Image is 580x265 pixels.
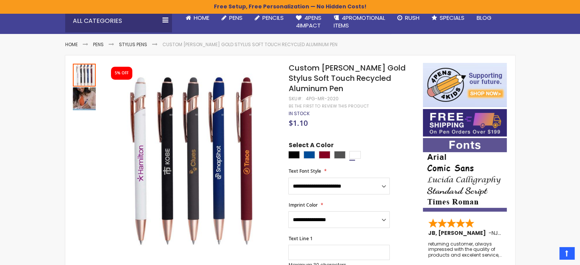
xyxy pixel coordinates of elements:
span: Blog [477,14,492,22]
div: White [349,151,361,159]
a: Stylus Pens [119,41,147,48]
a: Home [180,10,215,26]
span: Custom [PERSON_NAME] Gold Stylus Soft Touch Recycled Aluminum Pen [288,63,405,94]
span: Select A Color [288,141,333,151]
div: Gunmetal [334,151,345,159]
a: Home [65,41,78,48]
a: 4PROMOTIONALITEMS [328,10,391,34]
a: Pencils [249,10,290,26]
div: 4PG-MR-2020 [305,96,338,102]
a: Specials [426,10,471,26]
a: Top [559,247,574,259]
div: Custom Lexi Rose Gold Stylus Soft Touch Recycled Aluminum Pen [73,63,96,87]
span: $1.10 [288,118,307,128]
span: Pencils [262,14,284,22]
span: JB, [PERSON_NAME] [428,229,488,237]
span: NJ [492,229,501,237]
div: 5% OFF [115,71,129,76]
span: - , [488,229,555,237]
a: Rush [391,10,426,26]
span: Rush [405,14,419,22]
div: returning customer, always impressed with the quality of products and excelent service, will retu... [428,241,502,258]
img: font-personalization-examples [423,138,507,212]
div: All Categories [65,10,172,32]
img: Custom Lexi Rose Gold Stylus Soft Touch Recycled Aluminum Pen [73,87,96,110]
span: Specials [440,14,464,22]
a: Blog [471,10,498,26]
a: Pens [215,10,249,26]
span: Pens [229,14,243,22]
div: Dark Blue [304,151,315,159]
div: Burgundy [319,151,330,159]
li: Custom [PERSON_NAME] Gold Stylus Soft Touch Recycled Aluminum Pen [162,42,337,48]
span: In stock [288,110,309,117]
a: Be the first to review this product [288,103,368,109]
span: Home [194,14,209,22]
div: Black [288,151,300,159]
img: 4pens 4 kids [423,63,507,107]
img: Custom Lexi Rose Gold Stylus Soft Touch Recycled Aluminum Pen [104,74,278,248]
strong: SKU [288,95,302,102]
a: 4Pens4impact [290,10,328,34]
span: 4PROMOTIONAL ITEMS [334,14,385,29]
div: Availability [288,111,309,117]
a: Pens [93,41,104,48]
span: Text Font Style [288,168,321,174]
span: Text Line 1 [288,235,312,242]
img: Free shipping on orders over $199 [423,109,507,137]
span: Imprint Color [288,202,317,208]
span: 4Pens 4impact [296,14,321,29]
